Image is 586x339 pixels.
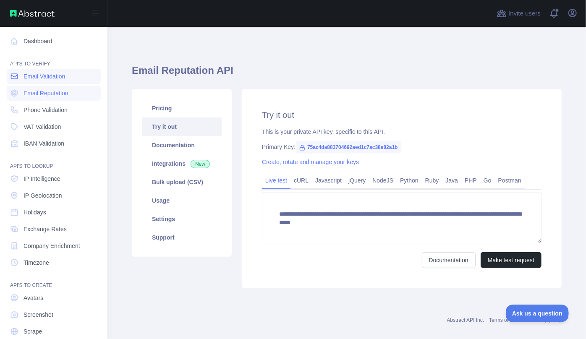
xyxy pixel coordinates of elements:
[142,191,222,210] a: Usage
[142,117,222,136] a: Try it out
[296,141,401,154] span: 75ac4da883704692aed1c7ac38e82a1b
[132,64,562,84] h1: Email Reputation API
[24,258,49,267] span: Timezone
[7,290,101,305] a: Avatars
[24,89,68,97] span: Email Reputation
[262,143,542,151] div: Primary Key:
[142,136,222,154] a: Documentation
[24,242,80,250] span: Company Enrichment
[142,99,222,117] a: Pricing
[24,139,64,148] span: IBAN Validation
[397,174,422,187] a: Python
[24,310,53,319] span: Screenshot
[10,10,55,17] img: Abstract API
[7,205,101,220] a: Holidays
[480,174,495,187] a: Go
[262,128,542,136] div: This is your private API key, specific to this API.
[191,160,210,168] span: New
[447,317,484,323] a: Abstract API Inc.
[7,34,101,49] a: Dashboard
[24,294,43,302] span: Avatars
[7,171,101,186] a: IP Intelligence
[489,317,526,323] a: Terms of service
[24,191,62,200] span: IP Geolocation
[495,7,542,20] button: Invite users
[7,153,101,169] div: API'S TO LOOKUP
[7,69,101,84] a: Email Validation
[442,174,462,187] a: Java
[7,102,101,117] a: Phone Validation
[422,174,442,187] a: Ruby
[24,175,60,183] span: IP Intelligence
[7,50,101,67] div: API'S TO VERIFY
[262,159,359,165] a: Create, rotate and manage your keys
[7,136,101,151] a: IBAN Validation
[24,106,68,114] span: Phone Validation
[312,174,345,187] a: Javascript
[24,72,65,81] span: Email Validation
[24,208,46,216] span: Holidays
[262,174,290,187] a: Live test
[290,174,312,187] a: cURL
[142,173,222,191] a: Bulk upload (CSV)
[508,9,541,18] span: Invite users
[142,228,222,247] a: Support
[142,154,222,173] a: Integrations New
[24,327,42,336] span: Scrape
[481,252,542,268] button: Make test request
[422,252,476,268] a: Documentation
[7,324,101,339] a: Scrape
[369,174,397,187] a: NodeJS
[24,225,67,233] span: Exchange Rates
[7,272,101,289] div: API'S TO CREATE
[24,123,61,131] span: VAT Validation
[7,307,101,322] a: Screenshot
[7,255,101,270] a: Timezone
[345,174,369,187] a: jQuery
[142,210,222,228] a: Settings
[495,174,525,187] a: Postman
[262,109,542,121] h2: Try it out
[506,305,569,322] iframe: Toggle Customer Support
[7,119,101,134] a: VAT Validation
[7,188,101,203] a: IP Geolocation
[7,222,101,237] a: Exchange Rates
[461,174,480,187] a: PHP
[7,86,101,101] a: Email Reputation
[7,238,101,253] a: Company Enrichment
